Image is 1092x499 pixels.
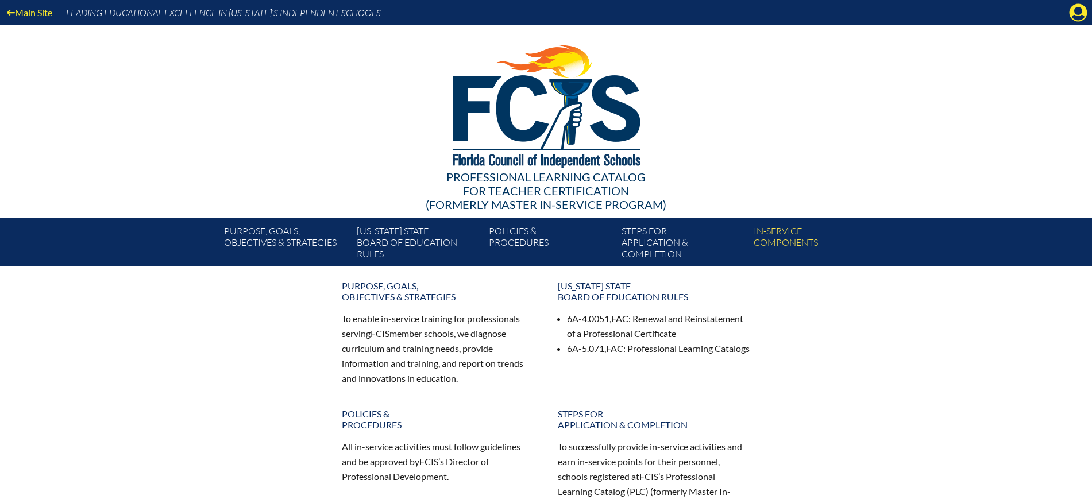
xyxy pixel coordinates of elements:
a: Steps forapplication & completion [551,404,758,435]
p: To enable in-service training for professionals serving member schools, we diagnose curriculum an... [342,311,535,385]
li: 6A-5.071, : Professional Learning Catalogs [567,341,751,356]
a: Policies &Procedures [335,404,542,435]
p: All in-service activities must follow guidelines and be approved by ’s Director of Professional D... [342,439,535,484]
span: FAC [606,343,623,354]
div: Professional Learning Catalog (formerly Master In-service Program) [215,170,877,211]
a: Steps forapplication & completion [617,223,749,266]
span: FCIS [419,456,438,467]
span: FAC [611,313,628,324]
span: PLC [630,486,646,497]
span: for Teacher Certification [463,184,629,198]
a: Purpose, goals,objectives & strategies [219,223,352,266]
a: Policies &Procedures [484,223,616,266]
span: FCIS [639,471,658,482]
a: [US_STATE] StateBoard of Education rules [551,276,758,307]
li: 6A-4.0051, : Renewal and Reinstatement of a Professional Certificate [567,311,751,341]
a: In-servicecomponents [749,223,881,266]
a: [US_STATE] StateBoard of Education rules [352,223,484,266]
a: Main Site [2,5,57,20]
a: Purpose, goals,objectives & strategies [335,276,542,307]
svg: Manage Account [1069,3,1087,22]
span: FCIS [371,328,389,339]
img: FCISlogo221.eps [427,25,665,182]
